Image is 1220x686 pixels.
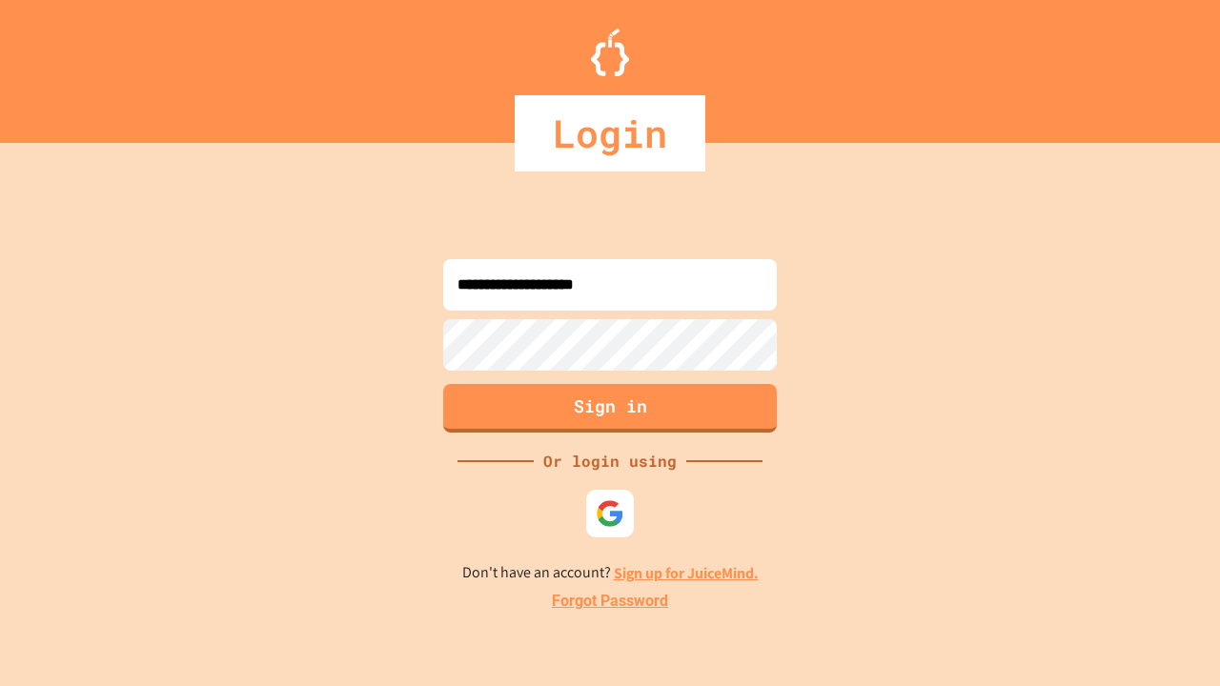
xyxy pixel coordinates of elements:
a: Forgot Password [552,590,668,613]
div: Login [515,95,705,171]
p: Don't have an account? [462,561,759,585]
a: Sign up for JuiceMind. [614,563,759,583]
div: Or login using [534,450,686,473]
button: Sign in [443,384,777,433]
img: Logo.svg [591,29,629,76]
img: google-icon.svg [596,499,624,528]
